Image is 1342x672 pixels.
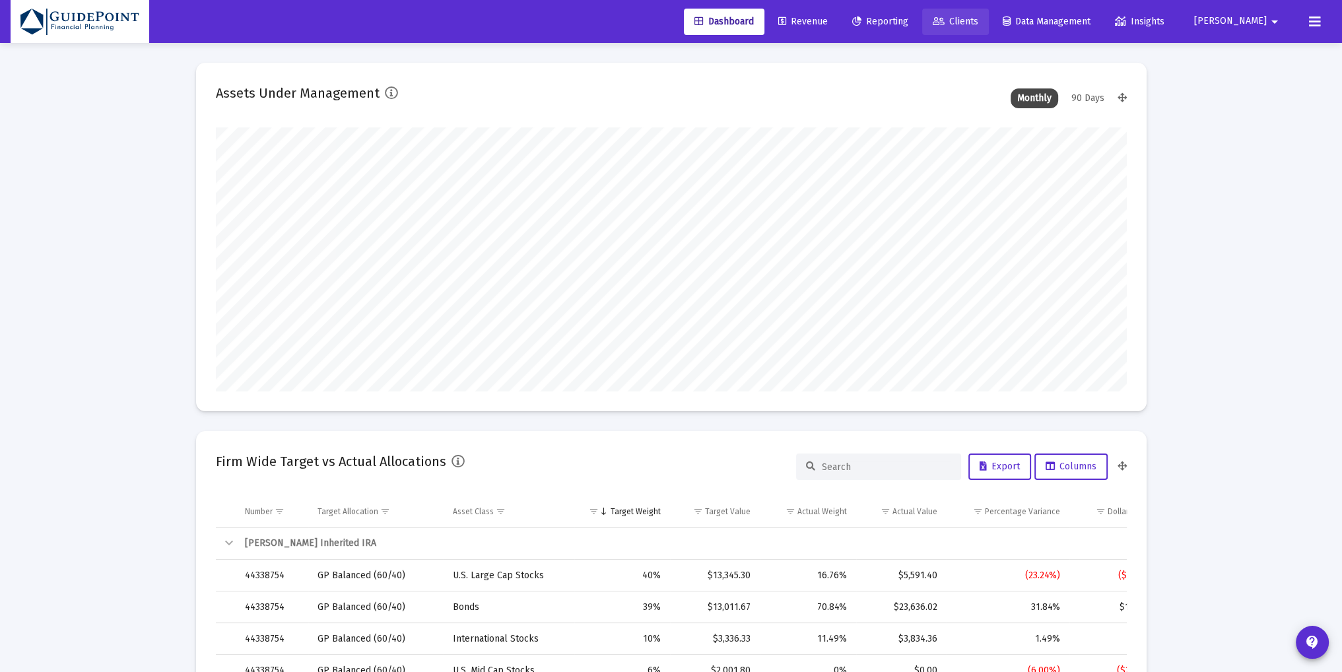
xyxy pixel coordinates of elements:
[892,506,937,517] div: Actual Value
[318,506,378,517] div: Target Allocation
[992,9,1101,35] a: Data Management
[444,496,574,527] td: Column Asset Class
[1178,8,1298,34] button: [PERSON_NAME]
[693,506,703,516] span: Show filter options for column 'Target Value'
[245,506,273,517] div: Number
[275,506,285,516] span: Show filter options for column 'Number'
[453,506,494,517] div: Asset Class
[769,569,847,582] div: 16.76%
[973,506,983,516] span: Show filter options for column 'Percentage Variance'
[444,623,574,655] td: International Stocks
[768,9,838,35] a: Revenue
[933,16,978,27] span: Clients
[797,506,847,517] div: Actual Weight
[769,632,847,646] div: 11.49%
[380,506,390,516] span: Show filter options for column 'Target Allocation'
[1034,454,1108,480] button: Columns
[308,623,444,655] td: GP Balanced (60/40)
[1115,16,1164,27] span: Insights
[574,496,670,527] td: Column Target Weight
[496,506,506,516] span: Show filter options for column 'Asset Class'
[694,16,754,27] span: Dashboard
[1079,569,1162,582] div: ($7,753.90)
[956,632,1060,646] div: 1.49%
[679,632,751,646] div: $3,336.33
[216,451,446,472] h2: Firm Wide Target vs Actual Allocations
[236,560,308,591] td: 44338754
[1011,88,1058,108] div: Monthly
[1096,506,1106,516] span: Show filter options for column 'Dollar Variance'
[852,16,908,27] span: Reporting
[1079,601,1162,614] div: $10,624.35
[1104,9,1175,35] a: Insights
[968,454,1031,480] button: Export
[865,632,937,646] div: $3,834.36
[589,506,599,516] span: Show filter options for column 'Target Weight'
[236,496,308,527] td: Column Number
[947,496,1069,527] td: Column Percentage Variance
[584,569,661,582] div: 40%
[980,461,1020,472] span: Export
[20,9,139,35] img: Dashboard
[308,560,444,591] td: GP Balanced (60/40)
[584,601,661,614] div: 39%
[956,601,1060,614] div: 31.84%
[760,496,856,527] td: Column Actual Weight
[236,591,308,623] td: 44338754
[856,496,947,527] td: Column Actual Value
[1194,16,1267,27] span: [PERSON_NAME]
[308,496,444,527] td: Column Target Allocation
[679,569,751,582] div: $13,345.30
[822,461,951,473] input: Search
[1003,16,1090,27] span: Data Management
[922,9,989,35] a: Clients
[1065,88,1111,108] div: 90 Days
[308,591,444,623] td: GP Balanced (60/40)
[611,506,661,517] div: Target Weight
[216,83,380,104] h2: Assets Under Management
[1069,496,1174,527] td: Column Dollar Variance
[444,560,574,591] td: U.S. Large Cap Stocks
[769,601,847,614] div: 70.84%
[684,9,764,35] a: Dashboard
[842,9,919,35] a: Reporting
[245,537,1163,550] div: [PERSON_NAME] Inherited IRA
[1267,9,1283,35] mat-icon: arrow_drop_down
[778,16,828,27] span: Revenue
[584,632,661,646] div: 10%
[1079,632,1162,646] div: $498.03
[670,496,760,527] td: Column Target Value
[786,506,795,516] span: Show filter options for column 'Actual Weight'
[881,506,890,516] span: Show filter options for column 'Actual Value'
[216,528,236,560] td: Collapse
[1304,634,1320,650] mat-icon: contact_support
[679,601,751,614] div: $13,011.67
[444,591,574,623] td: Bonds
[1046,461,1096,472] span: Columns
[236,623,308,655] td: 44338754
[985,506,1060,517] div: Percentage Variance
[956,569,1060,582] div: (23.24%)
[865,569,937,582] div: $5,591.40
[705,506,751,517] div: Target Value
[865,601,937,614] div: $23,636.02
